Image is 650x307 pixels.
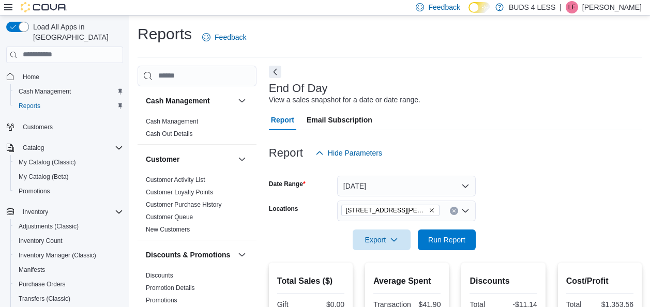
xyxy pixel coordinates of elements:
[146,226,190,233] a: New Customers
[10,234,127,248] button: Inventory Count
[146,96,210,106] h3: Cash Management
[23,144,44,152] span: Catalog
[146,250,234,260] button: Discounts & Promotions
[146,176,205,184] span: Customer Activity List
[373,275,441,287] h2: Average Spent
[461,207,470,215] button: Open list of options
[10,99,127,113] button: Reports
[14,264,123,276] span: Manifests
[14,100,123,112] span: Reports
[19,222,79,231] span: Adjustments (Classic)
[509,1,555,13] p: BUDS 4 LESS
[269,95,420,105] div: View a sales snapshot for a date or date range.
[470,275,537,287] h2: Discounts
[146,117,198,126] span: Cash Management
[215,32,246,42] span: Feedback
[353,229,411,250] button: Export
[146,225,190,234] span: New Customers
[14,171,73,183] a: My Catalog (Beta)
[2,69,127,84] button: Home
[19,206,123,218] span: Inventory
[10,84,127,99] button: Cash Management
[146,176,205,183] a: Customer Activity List
[271,110,294,130] span: Report
[146,250,230,260] h3: Discounts & Promotions
[146,201,222,208] a: Customer Purchase History
[418,229,476,250] button: Run Report
[277,275,344,287] h2: Total Sales ($)
[269,66,281,78] button: Next
[14,235,123,247] span: Inventory Count
[146,130,193,138] span: Cash Out Details
[14,278,123,290] span: Purchase Orders
[566,275,633,287] h2: Cost/Profit
[19,102,40,110] span: Reports
[21,2,67,12] img: Cova
[14,156,123,168] span: My Catalog (Classic)
[23,123,53,131] span: Customers
[14,235,67,247] a: Inventory Count
[14,278,70,290] a: Purchase Orders
[19,206,52,218] button: Inventory
[146,154,234,164] button: Customer
[146,297,177,304] a: Promotions
[19,71,43,83] a: Home
[10,155,127,170] button: My Catalog (Classic)
[146,271,173,280] span: Discounts
[10,170,127,184] button: My Catalog (Beta)
[311,143,386,163] button: Hide Parameters
[19,280,66,288] span: Purchase Orders
[19,251,96,259] span: Inventory Manager (Classic)
[14,85,123,98] span: Cash Management
[14,185,54,197] a: Promotions
[14,185,123,197] span: Promotions
[14,156,80,168] a: My Catalog (Classic)
[19,187,50,195] span: Promotions
[328,148,382,158] span: Hide Parameters
[198,27,250,48] a: Feedback
[138,174,256,240] div: Customer
[236,95,248,107] button: Cash Management
[14,249,100,262] a: Inventory Manager (Classic)
[2,141,127,155] button: Catalog
[19,266,45,274] span: Manifests
[14,171,123,183] span: My Catalog (Beta)
[269,205,298,213] label: Locations
[19,120,123,133] span: Customers
[23,208,48,216] span: Inventory
[269,147,303,159] h3: Report
[429,207,435,213] button: Remove 7500 LUNDY'S LANE UNIT C14-E from selection in this group
[2,205,127,219] button: Inventory
[10,184,127,198] button: Promotions
[14,293,123,305] span: Transfers (Classic)
[146,96,234,106] button: Cash Management
[19,87,71,96] span: Cash Management
[428,235,465,245] span: Run Report
[236,153,248,165] button: Customer
[19,70,123,83] span: Home
[19,237,63,245] span: Inventory Count
[19,142,123,154] span: Catalog
[582,1,642,13] p: [PERSON_NAME]
[566,1,578,13] div: Leeanne Finn
[568,1,576,13] span: LF
[14,264,49,276] a: Manifests
[269,180,306,188] label: Date Range
[146,188,213,196] span: Customer Loyalty Points
[10,291,127,306] button: Transfers (Classic)
[146,118,198,125] a: Cash Management
[146,189,213,196] a: Customer Loyalty Points
[14,220,83,233] a: Adjustments (Classic)
[10,248,127,263] button: Inventory Manager (Classic)
[10,277,127,291] button: Purchase Orders
[146,201,222,209] span: Customer Purchase History
[10,219,127,234] button: Adjustments (Classic)
[14,249,123,262] span: Inventory Manager (Classic)
[468,2,490,13] input: Dark Mode
[19,295,70,303] span: Transfers (Classic)
[2,119,127,134] button: Customers
[146,213,193,221] a: Customer Queue
[14,85,75,98] a: Cash Management
[146,154,179,164] h3: Customer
